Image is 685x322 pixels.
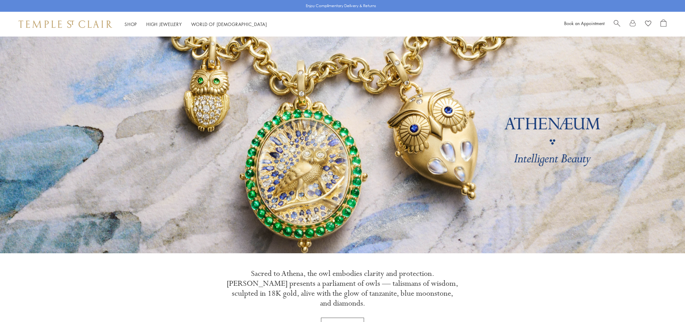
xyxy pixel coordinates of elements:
[306,3,376,9] p: Enjoy Complimentary Delivery & Returns
[564,20,604,26] a: Book an Appointment
[125,21,137,27] a: ShopShop
[19,20,112,28] img: Temple St. Clair
[614,20,620,29] a: Search
[191,21,267,27] a: World of [DEMOGRAPHIC_DATA]World of [DEMOGRAPHIC_DATA]
[125,20,267,28] nav: Main navigation
[661,20,666,29] a: Open Shopping Bag
[226,269,459,308] p: Sacred to Athena, the owl embodies clarity and protection. [PERSON_NAME] presents a parliament of...
[146,21,182,27] a: High JewelleryHigh Jewellery
[645,20,651,29] a: View Wishlist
